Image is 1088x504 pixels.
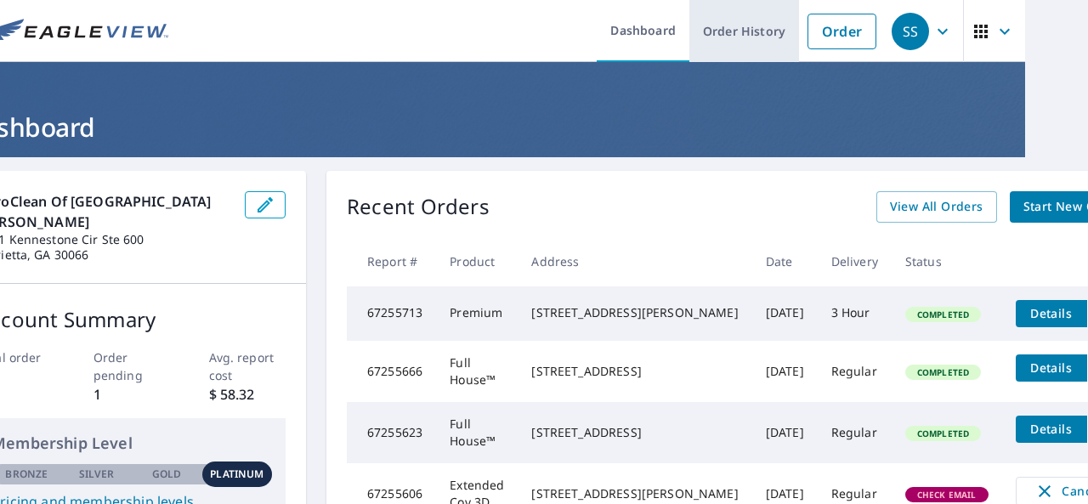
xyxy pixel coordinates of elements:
[1026,360,1077,376] span: Details
[892,13,929,50] div: SS
[209,348,286,384] p: Avg. report cost
[1026,305,1077,321] span: Details
[436,286,518,341] td: Premium
[436,402,518,463] td: Full House™
[818,236,892,286] th: Delivery
[818,341,892,402] td: Regular
[1016,416,1087,443] button: detailsBtn-67255623
[518,236,751,286] th: Address
[1016,300,1087,327] button: detailsBtn-67255713
[907,309,979,320] span: Completed
[1016,354,1087,382] button: detailsBtn-67255666
[347,402,436,463] td: 67255623
[436,236,518,286] th: Product
[890,196,983,218] span: View All Orders
[752,341,818,402] td: [DATE]
[79,467,115,482] p: Silver
[752,402,818,463] td: [DATE]
[531,363,738,380] div: [STREET_ADDRESS]
[531,424,738,441] div: [STREET_ADDRESS]
[5,467,48,482] p: Bronze
[907,428,979,439] span: Completed
[752,236,818,286] th: Date
[807,14,876,49] a: Order
[436,341,518,402] td: Full House™
[907,489,987,501] span: Check Email
[209,384,286,405] p: $ 58.32
[347,286,436,341] td: 67255713
[347,341,436,402] td: 67255666
[93,348,171,384] p: Order pending
[210,467,263,482] p: Platinum
[876,191,997,223] a: View All Orders
[752,286,818,341] td: [DATE]
[347,236,436,286] th: Report #
[907,366,979,378] span: Completed
[818,286,892,341] td: 3 Hour
[531,485,738,502] div: [STREET_ADDRESS][PERSON_NAME]
[1026,421,1077,437] span: Details
[152,467,181,482] p: Gold
[818,402,892,463] td: Regular
[93,384,171,405] p: 1
[892,236,1002,286] th: Status
[531,304,738,321] div: [STREET_ADDRESS][PERSON_NAME]
[347,191,490,223] p: Recent Orders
